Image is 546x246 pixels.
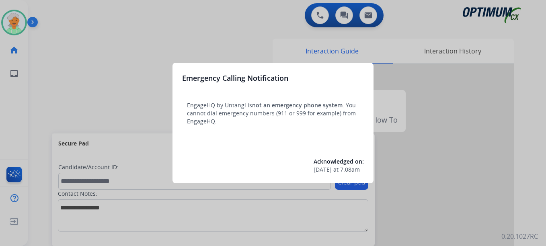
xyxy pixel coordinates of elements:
span: [DATE] [314,166,332,174]
div: at [314,166,364,174]
span: not an emergency phone system [252,101,343,109]
h3: Emergency Calling Notification [182,72,288,84]
p: 0.20.1027RC [501,232,538,241]
p: EngageHQ by Untangl is . You cannot dial emergency numbers (911 or 999 for example) from EngageHQ. [187,101,359,125]
span: 7:08am [340,166,360,174]
span: Acknowledged on: [314,158,364,165]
